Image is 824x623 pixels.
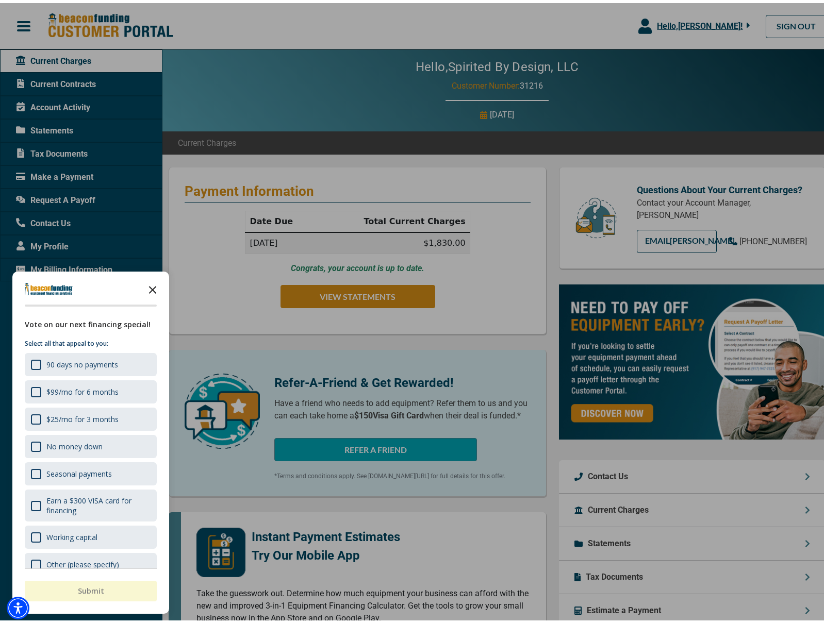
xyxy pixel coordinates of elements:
div: Working capital [25,523,157,546]
p: Select all that appeal to you: [25,335,157,346]
div: 90 days no payments [46,357,118,366]
div: No money down [46,439,103,448]
div: Earn a $300 VISA card for financing [25,486,157,518]
div: $99/mo for 6 months [46,384,119,394]
div: Accessibility Menu [7,594,29,616]
div: $99/mo for 6 months [25,377,157,400]
div: $25/mo for 3 months [46,411,119,421]
div: Vote on our next financing special! [25,316,157,327]
div: Earn a $300 VISA card for financing [46,493,151,512]
button: Close the survey [142,276,163,296]
div: No money down [25,432,157,455]
div: Seasonal payments [25,459,157,482]
div: 90 days no payments [25,350,157,373]
div: $25/mo for 3 months [25,405,157,428]
div: Other (please specify) [25,550,157,573]
div: Seasonal payments [46,466,112,476]
div: Other (please specify) [46,557,119,566]
div: Working capital [46,529,97,539]
button: Submit [25,578,157,598]
div: Survey [12,268,169,611]
img: Company logo [25,280,73,292]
